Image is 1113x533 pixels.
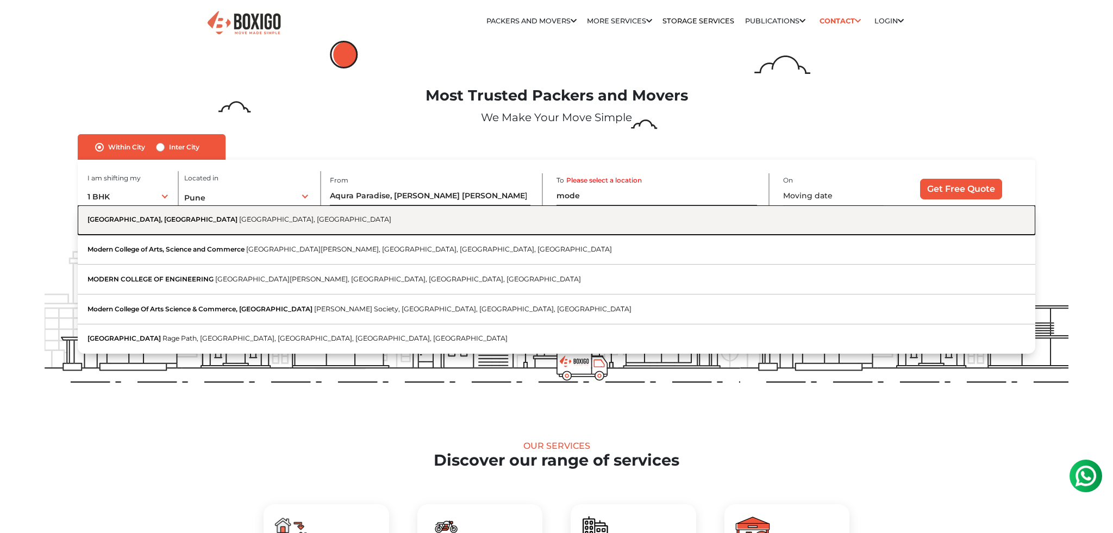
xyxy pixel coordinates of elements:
[566,175,642,185] label: Please select a location
[874,17,904,25] a: Login
[184,173,218,183] label: Located in
[662,17,734,25] a: Storage Services
[87,334,161,342] span: [GEOGRAPHIC_DATA]
[87,305,312,313] span: Modern College Of Arts Science & Commerce, [GEOGRAPHIC_DATA]
[556,175,564,185] label: To
[796,204,830,216] label: Is flexible?
[206,10,282,36] img: Boxigo
[246,245,612,253] span: [GEOGRAPHIC_DATA][PERSON_NAME], [GEOGRAPHIC_DATA], [GEOGRAPHIC_DATA], [GEOGRAPHIC_DATA]
[45,109,1068,126] p: We Make Your Move Simple
[87,275,214,283] span: MODERN COLLEGE OF ENGINEERING
[78,294,1035,324] button: Modern College Of Arts Science & Commerce, [GEOGRAPHIC_DATA] [PERSON_NAME] Society, [GEOGRAPHIC_D...
[45,451,1068,470] h2: Discover our range of services
[783,175,793,185] label: On
[314,305,631,313] span: [PERSON_NAME] Society, [GEOGRAPHIC_DATA], [GEOGRAPHIC_DATA], [GEOGRAPHIC_DATA]
[78,324,1035,354] button: [GEOGRAPHIC_DATA] Rage Path, [GEOGRAPHIC_DATA], [GEOGRAPHIC_DATA], [GEOGRAPHIC_DATA], [GEOGRAPHIC...
[78,205,1035,235] button: [GEOGRAPHIC_DATA], [GEOGRAPHIC_DATA] [GEOGRAPHIC_DATA], [GEOGRAPHIC_DATA]
[486,17,577,25] a: Packers and Movers
[78,265,1035,294] button: MODERN COLLEGE OF ENGINEERING [GEOGRAPHIC_DATA][PERSON_NAME], [GEOGRAPHIC_DATA], [GEOGRAPHIC_DATA...
[78,235,1035,265] button: Modern College of Arts, Science and Commerce [GEOGRAPHIC_DATA][PERSON_NAME], [GEOGRAPHIC_DATA], [...
[45,87,1068,105] h1: Most Trusted Packers and Movers
[45,441,1068,451] div: Our Services
[108,141,145,154] label: Within City
[87,192,110,202] span: 1 BHK
[184,193,205,203] span: Pune
[215,275,581,283] span: [GEOGRAPHIC_DATA][PERSON_NAME], [GEOGRAPHIC_DATA], [GEOGRAPHIC_DATA], [GEOGRAPHIC_DATA]
[816,12,864,29] a: Contact
[556,186,757,205] input: Select Building or Nearest Landmark
[783,186,884,205] input: Moving date
[87,173,141,183] label: I am shifting my
[239,215,391,223] span: [GEOGRAPHIC_DATA], [GEOGRAPHIC_DATA]
[745,17,805,25] a: Publications
[11,11,33,33] img: whatsapp-icon.svg
[162,334,508,342] span: Rage Path, [GEOGRAPHIC_DATA], [GEOGRAPHIC_DATA], [GEOGRAPHIC_DATA], [GEOGRAPHIC_DATA]
[556,348,608,381] img: boxigo_prackers_and_movers_truck
[330,175,348,185] label: From
[87,245,245,253] span: Modern College of Arts, Science and Commerce
[169,141,199,154] label: Inter City
[920,179,1002,199] input: Get Free Quote
[330,186,530,205] input: Select Building or Nearest Landmark
[87,215,237,223] span: [GEOGRAPHIC_DATA], [GEOGRAPHIC_DATA]
[587,17,652,25] a: More services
